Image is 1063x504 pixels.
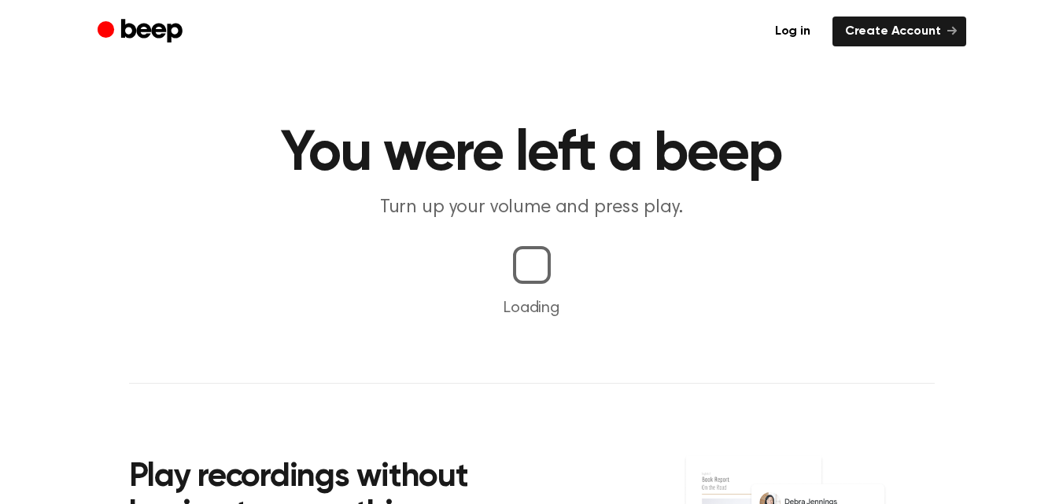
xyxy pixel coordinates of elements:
a: Beep [98,17,186,47]
a: Create Account [832,17,966,46]
a: Log in [762,17,823,46]
p: Turn up your volume and press play. [230,195,834,221]
p: Loading [19,296,1044,320]
h1: You were left a beep [129,126,935,182]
